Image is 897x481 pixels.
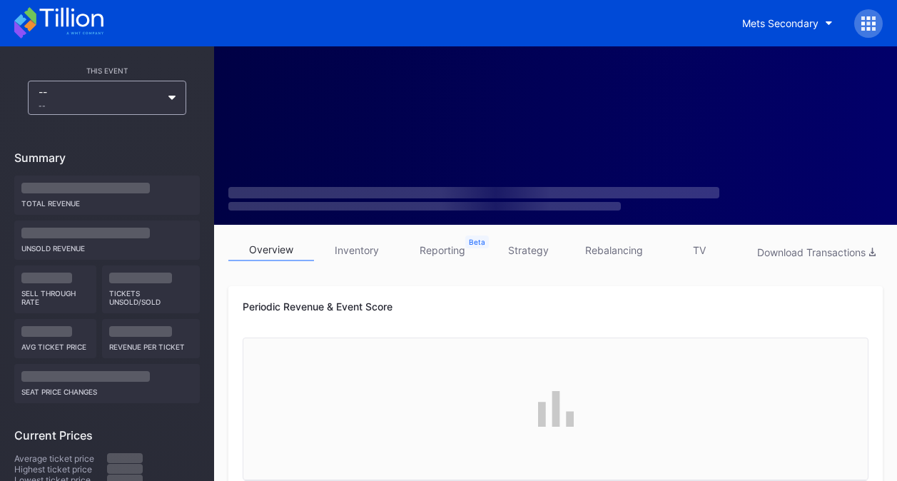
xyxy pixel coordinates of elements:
div: Download Transactions [757,246,876,258]
div: -- [39,101,161,110]
div: Unsold Revenue [21,238,193,253]
a: strategy [485,239,571,261]
div: Revenue per ticket [109,337,193,351]
a: overview [228,239,314,261]
div: Average ticket price [14,453,107,464]
div: Current Prices [14,428,200,442]
div: Highest ticket price [14,464,107,475]
div: Tickets Unsold/Sold [109,283,193,306]
a: inventory [314,239,400,261]
button: Mets Secondary [731,10,843,36]
div: This Event [14,66,200,75]
div: Mets Secondary [742,17,819,29]
div: Summary [14,151,200,165]
button: Download Transactions [750,243,883,262]
div: seat price changes [21,382,193,396]
div: Sell Through Rate [21,283,89,306]
div: Avg ticket price [21,337,89,351]
div: -- [39,86,161,110]
a: reporting [400,239,485,261]
a: TV [657,239,742,261]
div: Periodic Revenue & Event Score [243,300,868,313]
a: rebalancing [571,239,657,261]
div: Total Revenue [21,193,193,208]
